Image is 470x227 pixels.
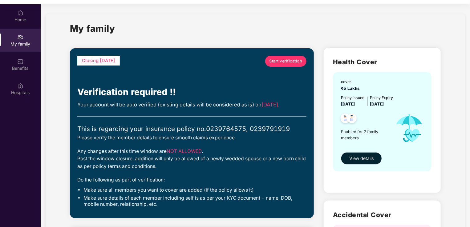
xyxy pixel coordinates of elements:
[333,210,432,220] h2: Accidental Cover
[370,95,393,101] div: Policy Expiry
[82,58,115,63] span: Closing [DATE]
[349,155,374,162] span: View details
[77,124,306,134] div: This is regarding your insurance policy no. 0239764575, 0239791919
[17,58,23,65] img: svg+xml;base64,PHN2ZyBpZD0iQmVuZWZpdHMiIHhtbG5zPSJodHRwOi8vd3d3LnczLm9yZy8yMDAwL3N2ZyIgd2lkdGg9Ij...
[341,86,362,91] span: ₹5 Lakhs
[77,148,306,170] div: Any changes after this time window are . Post the window closure, addition will only be allowed o...
[341,152,382,165] button: View details
[77,85,306,99] div: Verification required !!
[341,102,355,106] span: [DATE]
[17,34,23,40] img: svg+xml;base64,PHN2ZyB3aWR0aD0iMjAiIGhlaWdodD0iMjAiIHZpZXdCb3g9IjAgMCAyMCAyMCIgZmlsbD0ibm9uZSIgeG...
[83,195,306,208] li: Make sure details of each member including self is as per your KYC document - name, DOB, mobile n...
[17,83,23,89] img: svg+xml;base64,PHN2ZyBpZD0iSG9zcGl0YWxzIiB4bWxucz0iaHR0cDovL3d3dy53My5vcmcvMjAwMC9zdmciIHdpZHRoPS...
[269,58,302,64] span: Start verification
[333,57,432,67] h2: Health Cover
[344,112,359,127] img: svg+xml;base64,PHN2ZyB4bWxucz0iaHR0cDovL3d3dy53My5vcmcvMjAwMC9zdmciIHdpZHRoPSI0OC45NDMiIGhlaWdodD...
[17,10,23,16] img: svg+xml;base64,PHN2ZyBpZD0iSG9tZSIgeG1sbnM9Imh0dHA6Ly93d3cudzMub3JnLzIwMDAvc3ZnIiB3aWR0aD0iMjAiIG...
[77,134,306,141] div: Please verify the member details to ensure smooth claims experience.
[77,101,306,109] div: Your account will be auto verified (existing details will be considered as is) on .
[265,56,306,67] a: Start verification
[341,129,390,141] span: Enabled for 2 family members
[338,112,353,127] img: svg+xml;base64,PHN2ZyB4bWxucz0iaHR0cDovL3d3dy53My5vcmcvMjAwMC9zdmciIHdpZHRoPSI0OC45NDMiIGhlaWdodD...
[167,148,202,154] span: NOT ALLOWED
[83,187,306,193] li: Make sure all members you want to cover are added (if the policy allows it)
[261,102,278,108] span: [DATE]
[77,176,306,184] div: Do the following as part of verification:
[390,107,429,149] img: icon
[370,102,384,106] span: [DATE]
[70,22,115,35] h1: My family
[341,79,362,85] div: cover
[341,95,365,101] div: Policy issued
